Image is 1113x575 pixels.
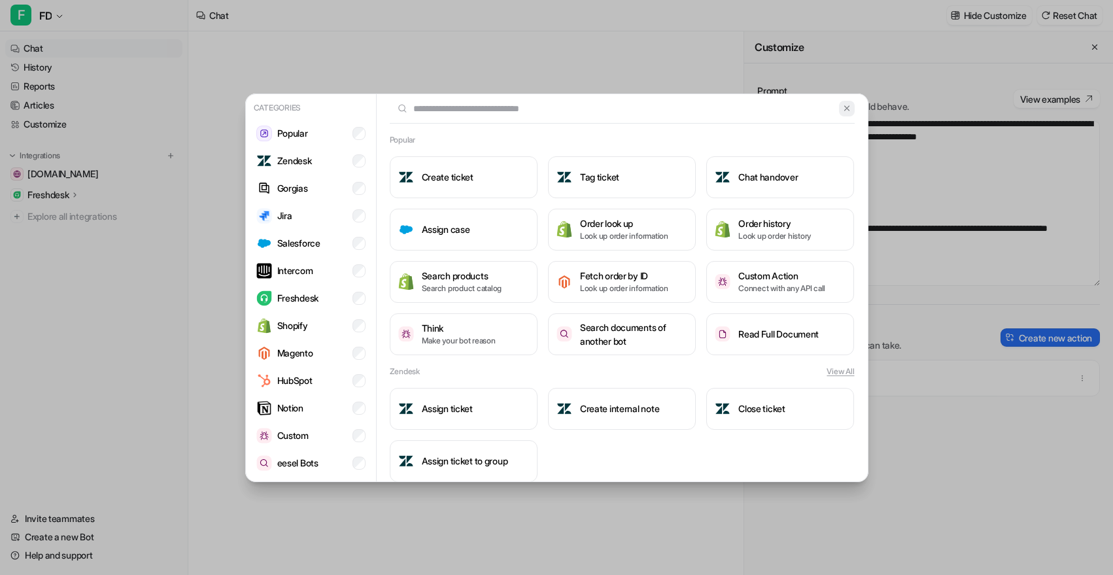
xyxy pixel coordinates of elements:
[715,326,730,341] img: Read Full Document
[398,169,414,185] img: Create ticket
[422,335,496,347] p: Make your bot reason
[556,220,572,238] img: Order look up
[277,154,312,167] p: Zendesk
[548,209,696,251] button: Order look upOrder look upLook up order information
[580,283,668,294] p: Look up order information
[738,170,798,184] h3: Chat handover
[738,327,819,341] h3: Read Full Document
[548,388,696,430] button: Create internal noteCreate internal note
[715,274,730,289] img: Custom Action
[738,269,825,283] h3: Custom Action
[738,230,811,242] p: Look up order history
[548,313,696,355] button: Search documents of another botSearch documents of another bot
[390,440,538,482] button: Assign ticket to groupAssign ticket to group
[715,220,730,238] img: Order history
[580,230,668,242] p: Look up order information
[580,402,659,415] h3: Create internal note
[715,169,730,185] img: Chat handover
[556,326,572,341] img: Search documents of another bot
[738,217,811,230] h3: Order history
[556,274,572,290] img: Fetch order by ID
[390,261,538,303] button: Search productsSearch productsSearch product catalog
[251,99,371,116] p: Categories
[556,401,572,417] img: Create internal note
[422,283,502,294] p: Search product catalog
[390,313,538,355] button: ThinkThinkMake your bot reason
[738,402,785,415] h3: Close ticket
[277,401,303,415] p: Notion
[422,402,473,415] h3: Assign ticket
[390,156,538,198] button: Create ticketCreate ticket
[277,291,318,305] p: Freshdesk
[580,321,687,348] h3: Search documents of another bot
[422,454,508,468] h3: Assign ticket to group
[580,170,619,184] h3: Tag ticket
[277,264,313,277] p: Intercom
[422,170,473,184] h3: Create ticket
[390,134,415,146] h2: Popular
[398,222,414,237] img: Assign case
[706,209,854,251] button: Order historyOrder historyLook up order history
[422,269,502,283] h3: Search products
[277,126,308,140] p: Popular
[580,269,668,283] h3: Fetch order by ID
[277,236,320,250] p: Salesforce
[738,283,825,294] p: Connect with any API call
[706,261,854,303] button: Custom ActionCustom ActionConnect with any API call
[398,326,414,341] img: Think
[277,319,308,332] p: Shopify
[398,273,414,290] img: Search products
[422,222,470,236] h3: Assign case
[422,321,496,335] h3: Think
[277,456,318,470] p: eesel Bots
[277,428,309,442] p: Custom
[548,261,696,303] button: Fetch order by IDFetch order by IDLook up order information
[398,401,414,417] img: Assign ticket
[277,374,313,387] p: HubSpot
[277,181,308,195] p: Gorgias
[706,388,854,430] button: Close ticketClose ticket
[398,453,414,469] img: Assign ticket to group
[580,217,668,230] h3: Order look up
[556,169,572,185] img: Tag ticket
[390,209,538,251] button: Assign caseAssign case
[827,366,854,377] button: View All
[706,156,854,198] button: Chat handoverChat handover
[548,156,696,198] button: Tag ticketTag ticket
[390,388,538,430] button: Assign ticketAssign ticket
[715,401,730,417] img: Close ticket
[277,346,313,360] p: Magento
[706,313,854,355] button: Read Full DocumentRead Full Document
[277,209,292,222] p: Jira
[390,366,420,377] h2: Zendesk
